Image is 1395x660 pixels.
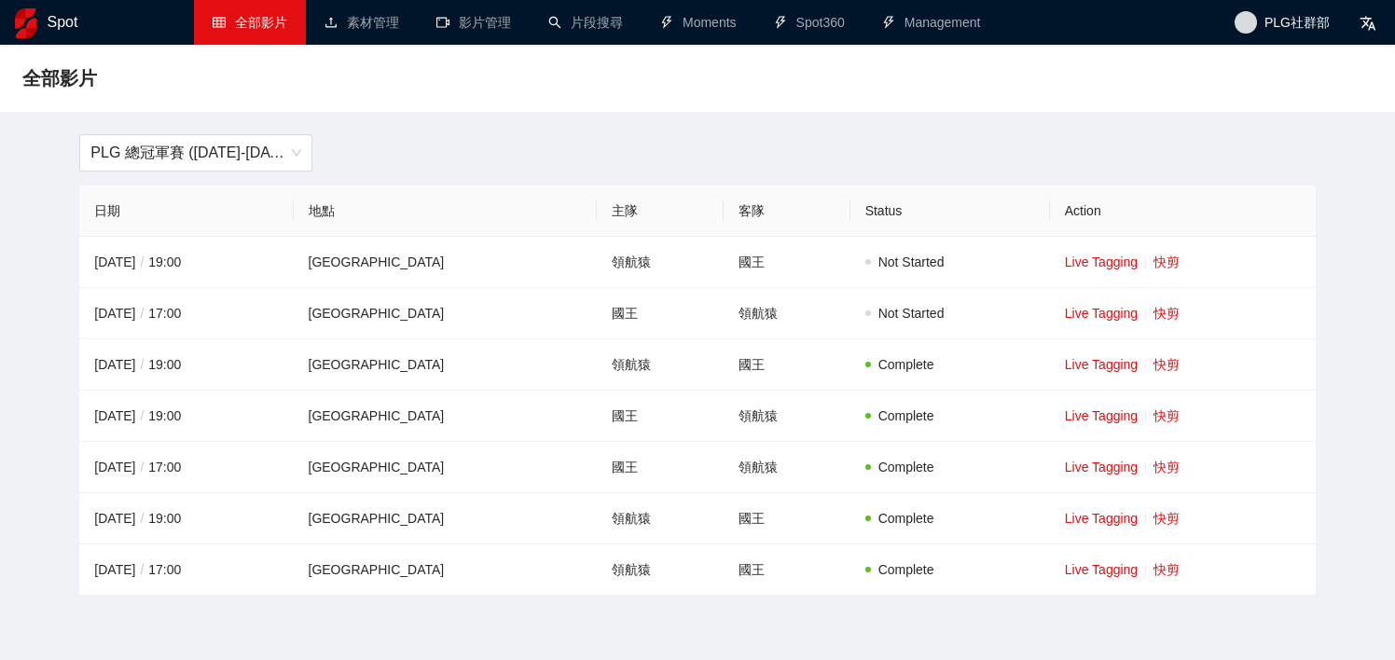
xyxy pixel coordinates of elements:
th: 地點 [294,186,598,237]
th: 日期 [79,186,293,237]
th: Action [1050,186,1316,237]
a: thunderboltMoments [660,15,737,30]
th: 主隊 [597,186,724,237]
th: Status [850,186,1050,237]
td: 國王 [724,544,850,596]
a: Live Tagging [1065,306,1138,321]
td: [GEOGRAPHIC_DATA] [294,493,598,544]
span: / [135,254,148,269]
td: 領航猿 [597,339,724,391]
a: Live Tagging [1065,357,1138,372]
td: 國王 [724,339,850,391]
a: Live Tagging [1065,511,1138,526]
td: [GEOGRAPHIC_DATA] [294,544,598,596]
a: thunderboltSpot360 [774,15,845,30]
a: Live Tagging [1065,562,1138,577]
span: / [135,357,148,372]
span: Complete [878,408,934,423]
a: Live Tagging [1065,408,1138,423]
a: 快剪 [1153,408,1180,423]
td: [GEOGRAPHIC_DATA] [294,391,598,442]
a: 快剪 [1153,254,1180,269]
td: [GEOGRAPHIC_DATA] [294,237,598,288]
span: / [135,460,148,474]
td: 領航猿 [597,493,724,544]
a: Live Tagging [1065,460,1138,474]
td: 領航猿 [597,237,724,288]
td: 領航猿 [724,288,850,339]
td: [DATE] 19:00 [79,391,293,442]
img: logo [15,8,36,38]
span: / [135,408,148,423]
th: 客隊 [724,186,850,237]
td: [DATE] 17:00 [79,544,293,596]
a: 快剪 [1153,357,1180,372]
td: 領航猿 [597,544,724,596]
a: video-camera影片管理 [436,15,511,30]
td: 國王 [597,288,724,339]
td: 國王 [597,442,724,493]
a: 快剪 [1153,511,1180,526]
span: Complete [878,357,934,372]
a: Live Tagging [1065,254,1138,269]
a: upload素材管理 [325,15,399,30]
td: [DATE] 19:00 [79,237,293,288]
a: 快剪 [1153,306,1180,321]
span: 全部影片 [22,63,97,93]
span: PLG 總冠軍賽 (2023-2024) [90,135,301,171]
a: thunderboltManagement [882,15,981,30]
td: 國王 [597,391,724,442]
span: / [135,511,148,526]
td: [GEOGRAPHIC_DATA] [294,442,598,493]
td: 領航猿 [724,391,850,442]
a: search片段搜尋 [548,15,623,30]
span: Not Started [878,306,945,321]
td: [GEOGRAPHIC_DATA] [294,288,598,339]
td: [DATE] 19:00 [79,339,293,391]
td: 國王 [724,493,850,544]
span: / [135,306,148,321]
td: [DATE] 17:00 [79,442,293,493]
span: Not Started [878,254,945,269]
td: 領航猿 [724,442,850,493]
span: / [135,562,148,577]
td: [DATE] 19:00 [79,493,293,544]
a: 快剪 [1153,562,1180,577]
td: 國王 [724,237,850,288]
span: Complete [878,460,934,474]
span: Complete [878,562,934,577]
span: Complete [878,511,934,526]
span: table [213,16,226,29]
td: [GEOGRAPHIC_DATA] [294,339,598,391]
td: [DATE] 17:00 [79,288,293,339]
a: 快剪 [1153,460,1180,474]
span: 全部影片 [235,15,287,30]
